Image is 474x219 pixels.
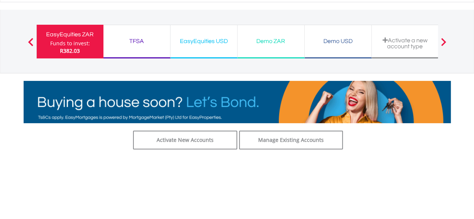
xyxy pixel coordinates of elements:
[108,36,166,46] div: TFSA
[24,81,451,123] img: EasyMortage Promotion Banner
[309,36,367,46] div: Demo USD
[376,37,434,49] div: Activate a new account type
[239,131,343,149] a: Manage Existing Accounts
[41,29,99,40] div: EasyEquities ZAR
[50,40,90,47] div: Funds to invest:
[242,36,300,46] div: Demo ZAR
[60,47,80,54] span: R382.03
[133,131,237,149] a: Activate New Accounts
[175,36,233,46] div: EasyEquities USD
